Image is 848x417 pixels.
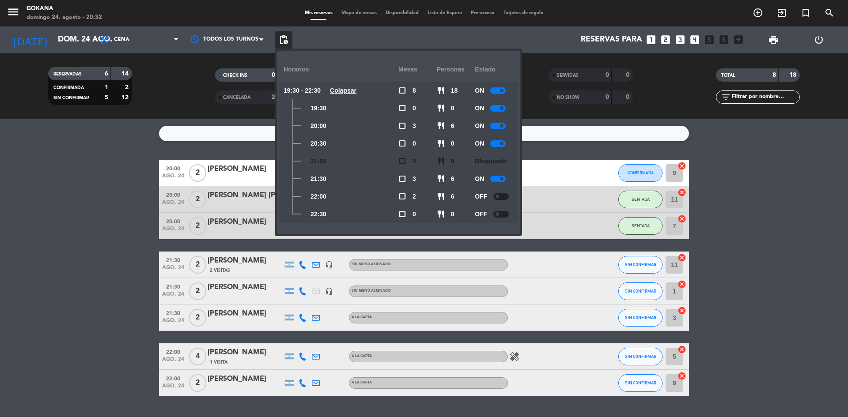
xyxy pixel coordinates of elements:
[628,170,654,175] span: CONFIRMADA
[413,86,416,96] span: 8
[162,189,184,199] span: 20:00
[618,256,662,274] button: SIN CONFIRMAR
[310,174,326,184] span: 21:30
[310,139,326,149] span: 20:30
[189,374,206,392] span: 2
[437,86,445,94] span: restaurant
[398,175,406,183] span: check_box_outline_blank
[437,57,475,82] div: personas
[796,26,841,53] div: LOG OUT
[625,289,656,293] span: SIN CONFIRMAR
[814,34,824,45] i: power_settings_new
[618,309,662,327] button: SIN CONFIRMAR
[272,94,275,100] strong: 2
[678,372,686,380] i: cancel
[7,30,53,49] i: [DATE]
[310,156,326,166] span: 21:00
[398,139,406,147] span: check_box_outline_blank
[162,163,184,173] span: 20:00
[437,122,445,130] span: restaurant
[398,192,406,200] span: check_box_outline_blank
[325,261,333,269] i: headset_mic
[208,347,283,358] div: [PERSON_NAME]
[162,265,184,275] span: ago. 24
[398,210,406,218] span: check_box_outline_blank
[325,287,333,295] i: headset_mic
[162,308,184,318] span: 21:30
[272,72,275,78] strong: 0
[626,72,631,78] strong: 0
[53,86,84,90] span: CONFIRMADA
[284,57,398,82] div: Horarios
[772,72,776,78] strong: 8
[413,156,416,166] span: 0
[618,348,662,365] button: SIN CONFIRMAR
[413,192,416,202] span: 2
[53,96,89,100] span: SIN CONFIRMAR
[678,214,686,223] i: cancel
[678,280,686,289] i: cancel
[210,267,230,274] span: 2 Visitas
[162,357,184,367] span: ago. 24
[660,34,671,45] i: looks_two
[437,104,445,112] span: restaurant
[437,157,445,165] span: restaurant
[381,11,423,15] span: Disponibilidad
[352,289,391,293] span: Sin menú asignado
[606,72,609,78] strong: 0
[121,94,130,101] strong: 12
[733,34,744,45] i: add_box
[284,86,321,96] span: 19:30 - 22:30
[451,103,454,113] span: 0
[162,318,184,328] span: ago. 24
[162,199,184,210] span: ago. 24
[626,94,631,100] strong: 0
[189,309,206,327] span: 2
[208,190,283,201] div: [PERSON_NAME] [PERSON_NAME]
[451,209,454,219] span: 0
[105,94,108,101] strong: 5
[26,13,102,22] div: domingo 24. agosto - 20:32
[162,291,184,301] span: ago. 24
[618,217,662,235] button: SENTADA
[162,255,184,265] span: 21:30
[475,139,484,149] span: ON
[800,8,811,18] i: turned_in_not
[451,156,454,166] span: 0
[475,57,513,82] div: Estado
[162,281,184,291] span: 21:30
[475,103,484,113] span: ON
[753,8,763,18] i: add_circle_outline
[310,121,326,131] span: 20:00
[768,34,779,45] span: print
[824,8,835,18] i: search
[437,210,445,218] span: restaurant
[208,282,283,293] div: [PERSON_NAME]
[208,163,283,175] div: [PERSON_NAME]
[189,256,206,274] span: 2
[689,34,700,45] i: looks_4
[310,209,326,219] span: 22:30
[208,373,283,385] div: [PERSON_NAME]
[618,164,662,182] button: CONFIRMADA
[678,162,686,170] i: cancel
[278,34,289,45] span: pending_actions
[499,11,548,15] span: Tarjetas de regalo
[162,373,184,383] span: 22:00
[337,11,381,15] span: Mapa de mesas
[451,121,454,131] span: 6
[82,34,93,45] i: arrow_drop_down
[678,253,686,262] i: cancel
[300,11,337,15] span: Mis reservas
[618,374,662,392] button: SIN CONFIRMAR
[625,315,656,320] span: SIN CONFIRMAR
[721,73,735,78] span: TOTAL
[208,308,283,319] div: [PERSON_NAME]
[720,92,731,102] i: filter_list
[398,104,406,112] span: check_box_outline_blank
[704,34,715,45] i: looks_5
[475,209,487,219] span: OFF
[437,175,445,183] span: restaurant
[509,351,520,362] i: healing
[162,346,184,357] span: 22:00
